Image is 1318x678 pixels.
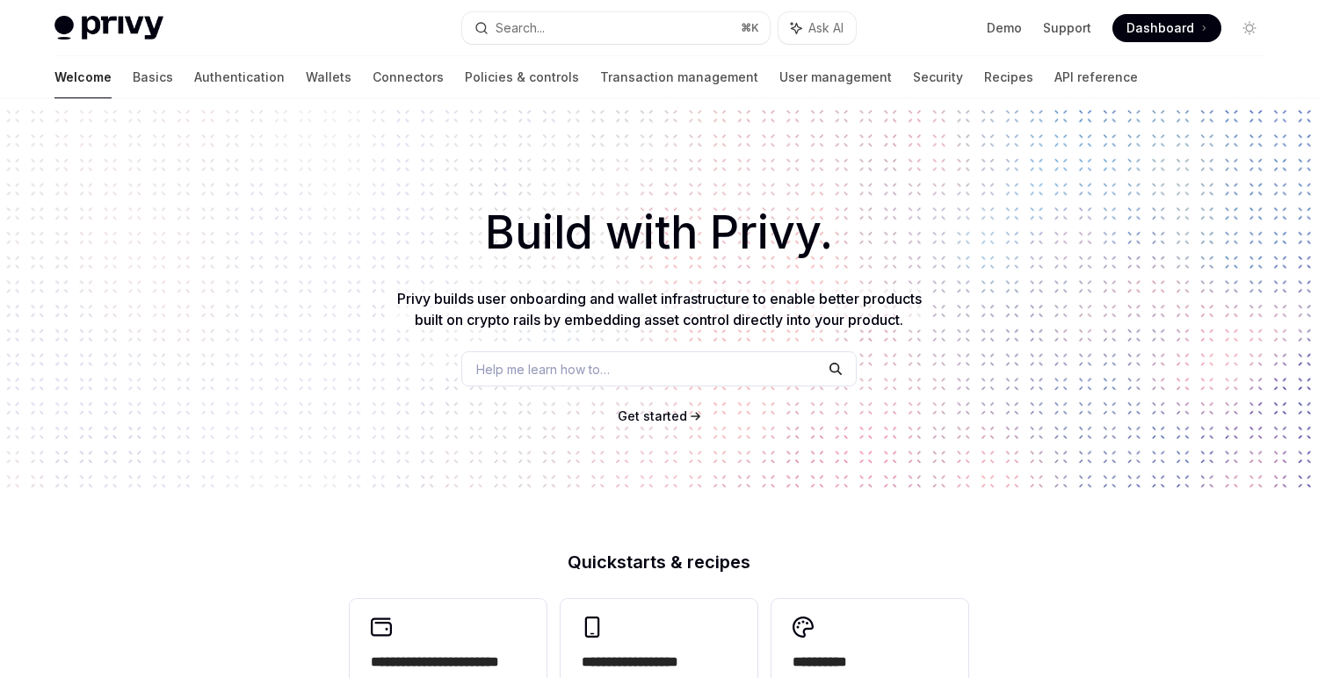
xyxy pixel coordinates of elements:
a: Get started [618,408,687,425]
img: light logo [54,16,163,40]
span: ⌘ K [741,21,759,35]
button: Toggle dark mode [1235,14,1264,42]
h1: Build with Privy. [28,198,1290,267]
a: Policies & controls [465,56,579,98]
h2: Quickstarts & recipes [350,553,968,571]
a: Dashboard [1112,14,1221,42]
button: Search...⌘K [462,12,770,44]
div: Search... [496,18,545,39]
a: User management [779,56,892,98]
a: API reference [1054,56,1138,98]
a: Wallets [306,56,351,98]
span: Get started [618,408,687,423]
a: Connectors [373,56,444,98]
a: Authentication [194,56,285,98]
a: Recipes [984,56,1033,98]
a: Welcome [54,56,112,98]
button: Ask AI [778,12,856,44]
a: Basics [133,56,173,98]
a: Demo [987,19,1022,37]
a: Support [1043,19,1091,37]
span: Privy builds user onboarding and wallet infrastructure to enable better products built on crypto ... [397,290,922,328]
a: Security [913,56,963,98]
span: Dashboard [1126,19,1194,37]
span: Help me learn how to… [476,360,610,379]
span: Ask AI [808,19,844,37]
a: Transaction management [600,56,758,98]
